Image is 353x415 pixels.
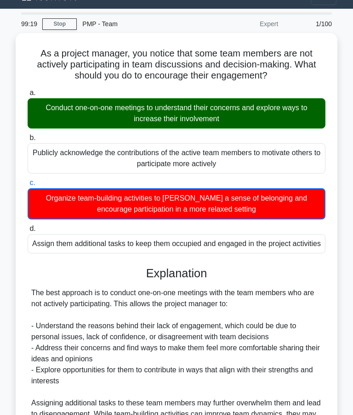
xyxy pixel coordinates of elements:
div: 1/100 [284,15,337,33]
div: PMP - Team [77,15,203,33]
div: Publicly acknowledge the contributions of the active team members to motivate others to participa... [28,143,325,174]
span: c. [29,179,35,186]
a: Stop [42,18,77,30]
span: a. [29,89,35,96]
div: Assign them additional tasks to keep them occupied and engaged in the project activities [28,234,325,253]
div: Expert [203,15,284,33]
div: Organize team-building activities to [PERSON_NAME] a sense of belonging and encourage participati... [28,188,325,219]
span: d. [29,224,35,232]
h3: Explanation [33,266,320,280]
span: b. [29,134,35,141]
div: 99:19 [16,15,42,33]
h5: As a project manager, you notice that some team members are not actively participating in team di... [27,48,326,82]
div: Conduct one-on-one meetings to understand their concerns and explore ways to increase their invol... [28,98,325,129]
